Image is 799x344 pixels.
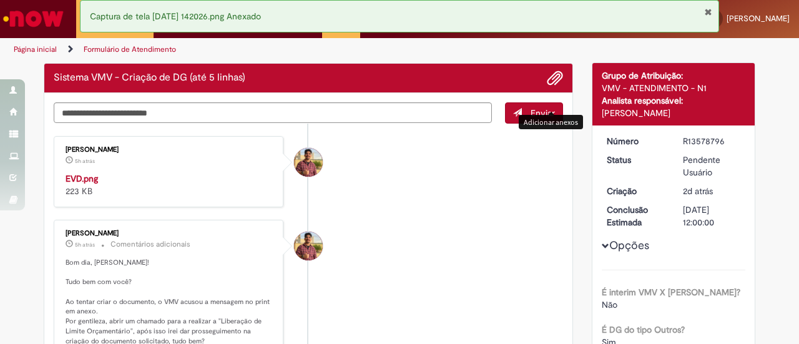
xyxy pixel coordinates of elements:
[683,185,741,197] div: 29/09/2025 18:10:08
[54,72,245,84] h2: Sistema VMV - Criação de DG (até 5 linhas) Histórico de tíquete
[602,94,746,107] div: Analista responsável:
[597,204,674,229] dt: Conclusão Estimada
[683,204,741,229] div: [DATE] 12:00:00
[602,287,740,298] b: É interim VMV X [PERSON_NAME]?
[75,241,95,248] span: 5h atrás
[727,13,790,24] span: [PERSON_NAME]
[602,107,746,119] div: [PERSON_NAME]
[505,102,563,124] button: Enviar
[602,82,746,94] div: VMV - ATENDIMENTO - N1
[66,146,273,154] div: [PERSON_NAME]
[75,241,95,248] time: 01/10/2025 09:25:03
[597,154,674,166] dt: Status
[704,7,712,17] button: Fechar Notificação
[597,185,674,197] dt: Criação
[683,135,741,147] div: R13578796
[519,115,583,129] div: Adicionar anexos
[602,324,685,335] b: É DG do tipo Outros?
[84,44,176,54] a: Formulário de Atendimento
[75,157,95,165] time: 01/10/2025 09:25:13
[683,185,713,197] time: 29/09/2025 18:10:08
[602,69,746,82] div: Grupo de Atribuição:
[683,154,741,179] div: Pendente Usuário
[294,232,323,260] div: Vitor Jeremias Da Silva
[90,11,261,22] span: Captura de tela [DATE] 142026.png Anexado
[110,239,190,250] small: Comentários adicionais
[66,173,98,184] a: EVD.png
[531,107,555,119] span: Enviar
[547,70,563,86] button: Adicionar anexos
[597,135,674,147] dt: Número
[294,148,323,177] div: Vitor Jeremias Da Silva
[683,185,713,197] span: 2d atrás
[602,299,617,310] span: Não
[1,6,66,31] img: ServiceNow
[14,44,57,54] a: Página inicial
[66,172,273,197] div: 223 KB
[66,230,273,237] div: [PERSON_NAME]
[9,38,523,61] ul: Trilhas de página
[54,102,492,123] textarea: Digite sua mensagem aqui...
[75,157,95,165] span: 5h atrás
